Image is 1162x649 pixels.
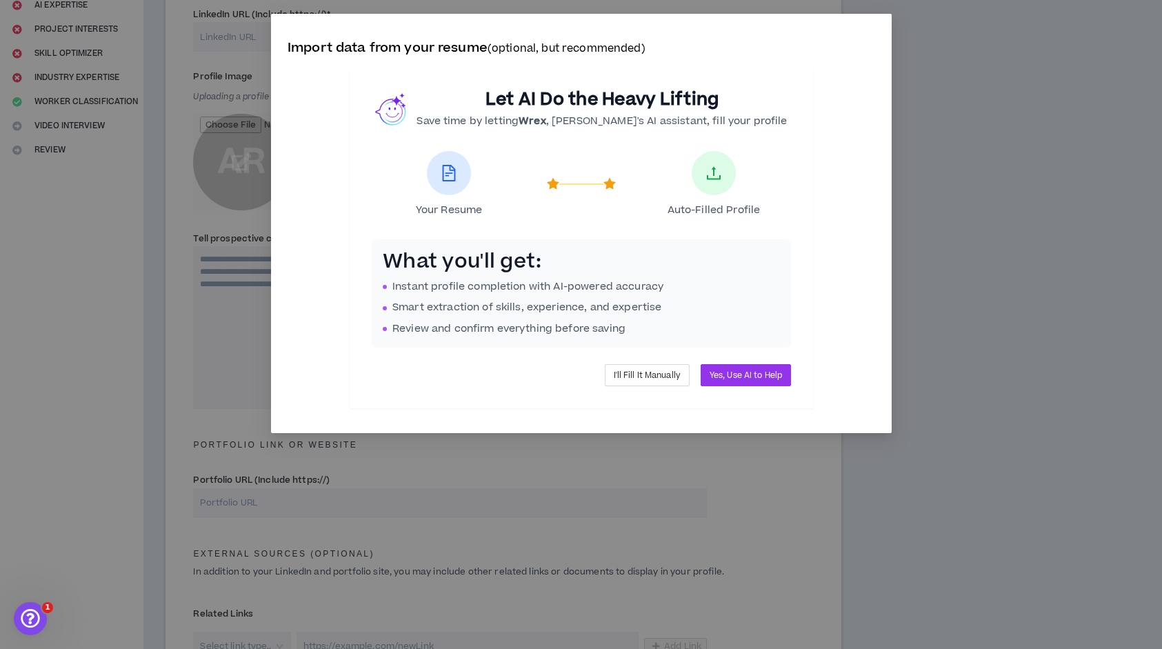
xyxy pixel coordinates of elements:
div: Send us a messageWe'll be back online [DATE] [14,186,262,238]
button: Close [854,14,892,51]
li: Instant profile completion with AI-powered accuracy [383,279,780,294]
button: Yes, Use AI to Help [700,364,790,386]
h2: Let AI Do the Heavy Lifting [417,89,787,111]
span: Your Resume [415,203,482,217]
span: Home [30,465,61,475]
img: wrex.png [375,92,408,126]
span: star [547,178,559,190]
span: Help [219,465,241,475]
p: Save time by letting , [PERSON_NAME]'s AI assistant, fill your profile [417,114,787,129]
span: file-text [441,165,457,181]
li: Review and confirm everything before saving [383,321,780,337]
span: upload [705,165,722,181]
li: Smart extraction of skills, experience, and expertise [383,300,780,315]
span: star [603,178,616,190]
button: Help [184,430,276,486]
span: I'll Fill It Manually [613,369,680,382]
div: Profile image for Gabriella [217,22,244,50]
button: I'll Fill It Manually [604,364,689,386]
p: How can we help? [28,145,248,168]
div: We'll be back online [DATE] [28,212,230,226]
b: Wrex [519,114,546,128]
div: Send us a message [28,197,230,212]
button: Messages [92,430,183,486]
span: 1 [42,602,53,613]
span: Auto-Filled Profile [667,203,760,217]
iframe: Intercom live chat [14,602,47,635]
p: Hi [PERSON_NAME] ! [28,98,248,145]
span: Yes, Use AI to Help [709,369,781,382]
p: Import data from your resume [288,39,875,59]
h3: What you'll get: [383,250,780,274]
span: Messages [114,465,162,475]
small: (optional, but recommended) [487,41,645,56]
img: Profile image for Morgan [190,22,218,50]
img: logo [28,26,52,48]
